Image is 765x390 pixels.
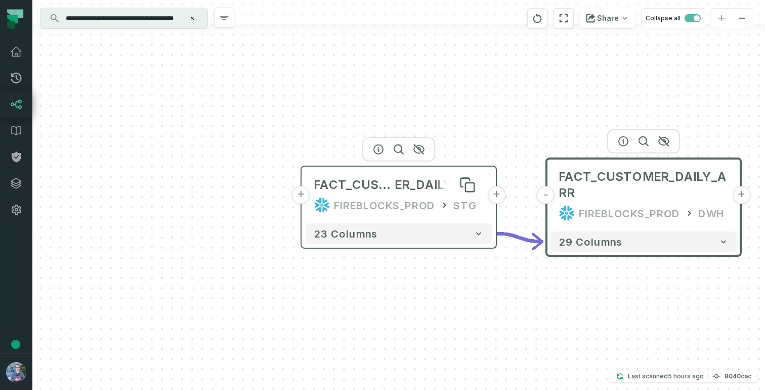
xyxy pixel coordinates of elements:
[187,13,197,23] button: Clear search query
[453,197,477,213] div: STG
[559,169,729,201] span: FACT_CUSTOMER_DAILY_ARR
[580,8,635,28] button: Share
[559,236,622,248] span: 29 columns
[698,205,725,221] div: DWH
[292,186,310,204] button: +
[610,370,757,382] button: Last scanned[DATE] 5:50:53 AM8040cac
[487,186,505,204] button: +
[334,197,435,213] div: FIREBLOCKS_PROD
[496,233,542,242] g: Edge from 2e5f0a00999c9732ec61a7c258152e3a to 8b32c7c468bbb603bf886e9a55c69bb1
[314,177,484,193] div: FACT_CUSTOMER_DAILY_ARR
[732,9,752,28] button: zoom out
[395,177,484,193] span: ER_DAILY_ARR
[668,372,704,380] relative-time: Sep 11, 2025, 5:50 AM GMT+3
[537,186,555,204] button: -
[6,362,26,382] img: avatar of Dalia Bekerman
[579,205,680,221] div: FIREBLOCKS_PROD
[628,371,704,381] p: Last scanned
[314,227,377,240] span: 23 columns
[732,186,750,204] button: +
[314,177,395,193] span: FACT_CUSTOM
[725,373,751,379] h4: 8040cac
[641,8,705,28] button: Collapse all
[11,340,20,349] div: Tooltip anchor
